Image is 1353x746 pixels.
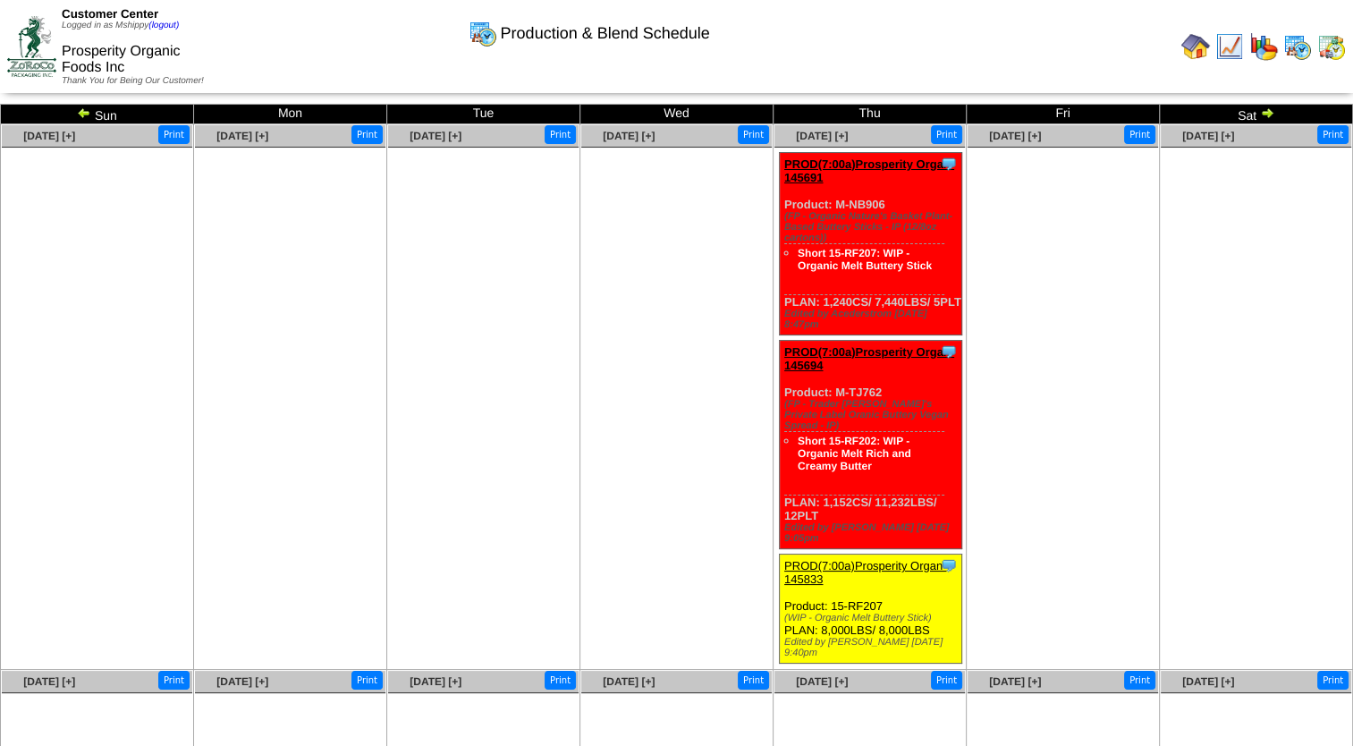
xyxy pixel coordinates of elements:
[940,556,958,574] img: Tooltip
[798,435,911,472] a: Short 15-RF202: WIP - Organic Melt Rich and Creamy Butter
[784,399,961,431] div: (FP - Trader [PERSON_NAME]'s Private Label Oranic Buttery Vegan Spread - IP)
[1160,105,1353,124] td: Sat
[158,671,190,690] button: Print
[780,341,962,549] div: Product: M-TJ762 PLAN: 1,152CS / 11,232LBS / 12PLT
[738,671,769,690] button: Print
[784,345,954,372] a: PROD(7:00a)Prosperity Organ-145694
[796,130,848,142] a: [DATE] [+]
[784,559,946,586] a: PROD(7:00a)Prosperity Organ-145833
[1283,32,1312,61] img: calendarprod.gif
[1182,675,1234,688] a: [DATE] [+]
[62,44,181,75] span: Prosperity Organic Foods Inc
[158,125,190,144] button: Print
[62,76,204,86] span: Thank You for Being Our Customer!
[7,16,56,76] img: ZoRoCo_Logo(Green%26Foil)%20jpg.webp
[780,153,962,335] div: Product: M-NB906 PLAN: 1,240CS / 7,440LBS / 5PLT
[410,675,461,688] a: [DATE] [+]
[77,106,91,120] img: arrowleft.gif
[216,675,268,688] a: [DATE] [+]
[798,247,932,272] a: Short 15-RF207: WIP - Organic Melt Buttery Stick
[216,130,268,142] a: [DATE] [+]
[784,211,961,243] div: (FP - Organic Nature's Basket Plant-Based Buttery Sticks - IP (12/8oz cartons))
[1124,125,1155,144] button: Print
[1317,125,1349,144] button: Print
[784,637,961,658] div: Edited by [PERSON_NAME] [DATE] 9:40pm
[940,155,958,173] img: Tooltip
[931,671,962,690] button: Print
[780,555,962,664] div: Product: 15-RF207 PLAN: 8,000LBS / 8,000LBS
[62,21,179,30] span: Logged in as Mshippy
[23,130,75,142] a: [DATE] [+]
[774,105,967,124] td: Thu
[931,125,962,144] button: Print
[1,105,194,124] td: Sun
[784,157,954,184] a: PROD(7:00a)Prosperity Organ-145691
[545,125,576,144] button: Print
[1181,32,1210,61] img: home.gif
[784,613,961,623] div: (WIP - Organic Melt Buttery Stick)
[387,105,580,124] td: Tue
[1260,106,1274,120] img: arrowright.gif
[784,522,961,544] div: Edited by [PERSON_NAME] [DATE] 9:05pm
[410,130,461,142] a: [DATE] [+]
[1249,32,1278,61] img: graph.gif
[796,675,848,688] a: [DATE] [+]
[351,671,383,690] button: Print
[989,130,1041,142] a: [DATE] [+]
[1182,130,1234,142] a: [DATE] [+]
[1317,32,1346,61] img: calendarinout.gif
[580,105,774,124] td: Wed
[194,105,387,124] td: Mon
[989,675,1041,688] a: [DATE] [+]
[351,125,383,144] button: Print
[469,19,497,47] img: calendarprod.gif
[784,309,961,330] div: Edited by Acederstrom [DATE] 8:47pm
[501,24,710,43] span: Production & Blend Schedule
[62,7,158,21] span: Customer Center
[967,105,1160,124] td: Fri
[1317,671,1349,690] button: Print
[23,675,75,688] a: [DATE] [+]
[1215,32,1244,61] img: line_graph.gif
[1124,671,1155,690] button: Print
[940,343,958,360] img: Tooltip
[738,125,769,144] button: Print
[148,21,179,30] a: (logout)
[545,671,576,690] button: Print
[603,130,655,142] a: [DATE] [+]
[603,675,655,688] a: [DATE] [+]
